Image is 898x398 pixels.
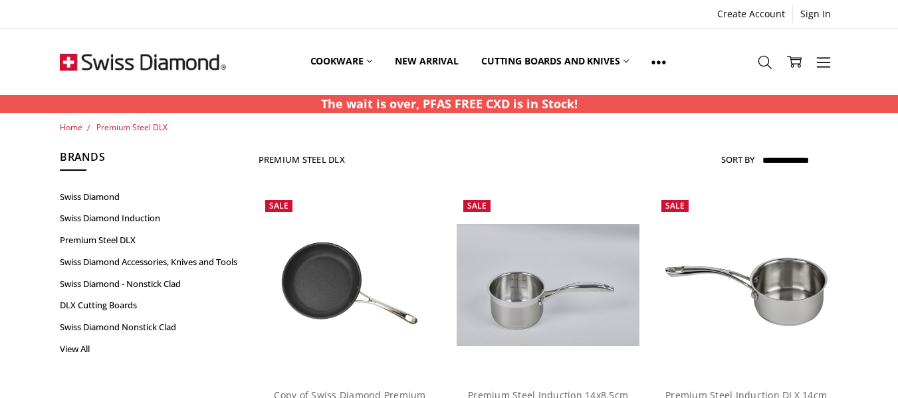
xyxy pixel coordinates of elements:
a: Sign In [793,5,838,23]
img: Premium Steel Induction DLX 14cm Milkpan [655,225,838,345]
a: Create Account [710,5,792,23]
img: Free Shipping On Every Order [60,29,226,95]
span: Sale [467,200,487,211]
span: Sale [665,200,685,211]
a: New arrival [384,32,469,91]
h1: Premium Steel DLX [259,154,345,165]
label: Sort By [721,149,754,170]
a: Swiss Diamond [60,186,243,208]
a: Cutting boards and knives [470,32,641,91]
span: Sale [269,200,288,211]
h5: Brands [60,149,243,171]
a: Cookware [299,32,384,91]
a: Premium Steel Induction 14x8.5cm 1.2L Milk Pan [457,193,640,377]
p: The wait is over, PFAS FREE CXD is in Stock! [321,95,578,113]
a: Swiss Diamond Nonstick Clad [60,316,243,338]
a: Premium Steel Induction DLX 14cm Milkpan [655,193,838,377]
a: DLX Cutting Boards [60,294,243,316]
img: Premium Steel Induction 14x8.5cm 1.2L Milk Pan [457,224,640,346]
a: View All [60,338,243,360]
a: Swiss Diamond - Nonstick Clad [60,273,243,295]
a: Home [60,122,82,133]
img: Copy of Swiss Diamond Premium Steel DLX Non-Stick 24cm Frying Pan [259,193,442,377]
a: Premium Steel DLX [60,229,243,251]
a: Swiss Diamond Accessories, Knives and Tools [60,251,243,273]
a: Swiss Diamond Induction [60,207,243,229]
a: Show All [640,32,677,92]
a: Premium Steel DLX [96,122,168,133]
